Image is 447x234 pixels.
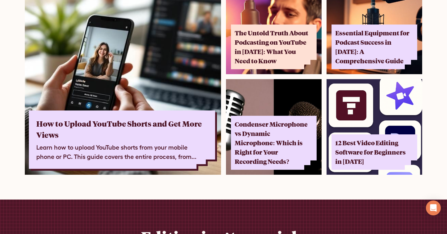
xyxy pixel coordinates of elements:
div: How to Upload YouTube Shorts and Get More Views [36,118,204,140]
img: Condenser Microphone vs Dynamic Microphone: Which is Right for Your Recording Needs? [226,79,322,175]
div: The Untold Truth About Podcasting on YouTube in [DATE]: What You Need to Know [235,28,309,65]
div: Essential Equipment for Podcast Success in [DATE]: A Comprehensive Guide [335,28,410,65]
div: Learn how to upload YouTube shorts from your mobile phone or PC. This guide covers the entire pro... [36,143,204,161]
div: Open Intercom Messenger [426,200,441,215]
img: 12 Best Video Editing Software for Beginners in 2025 [327,79,422,175]
div: Condenser Microphone vs Dynamic Microphone: Which is Right for Your Recording Needs? [235,119,309,166]
a: 12 Best Video Editing Software for Beginners in [DATE] [327,79,422,175]
div: 12 Best Video Editing Software for Beginners in [DATE] [335,138,410,166]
